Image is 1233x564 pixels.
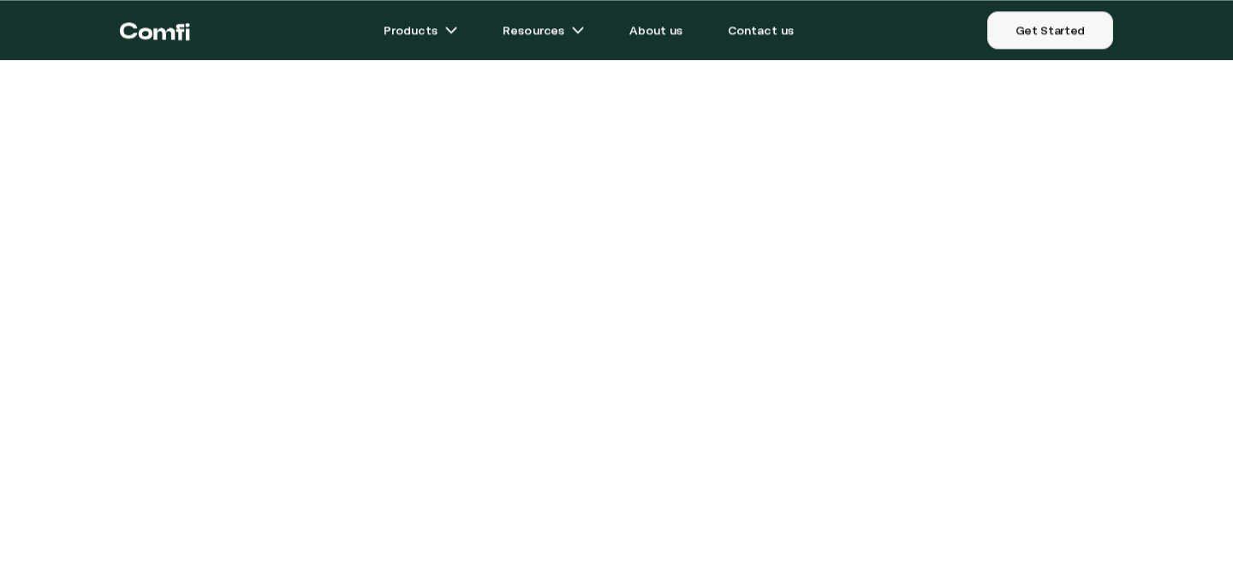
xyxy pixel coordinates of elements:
[707,13,815,47] a: Contact us
[482,13,605,47] a: Resourcesarrow icons
[571,23,585,37] img: arrow icons
[120,4,190,56] a: Return to the top of the Comfi home page
[987,11,1113,49] a: Get Started
[363,13,479,47] a: Productsarrow icons
[444,23,458,37] img: arrow icons
[609,13,703,47] a: About us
